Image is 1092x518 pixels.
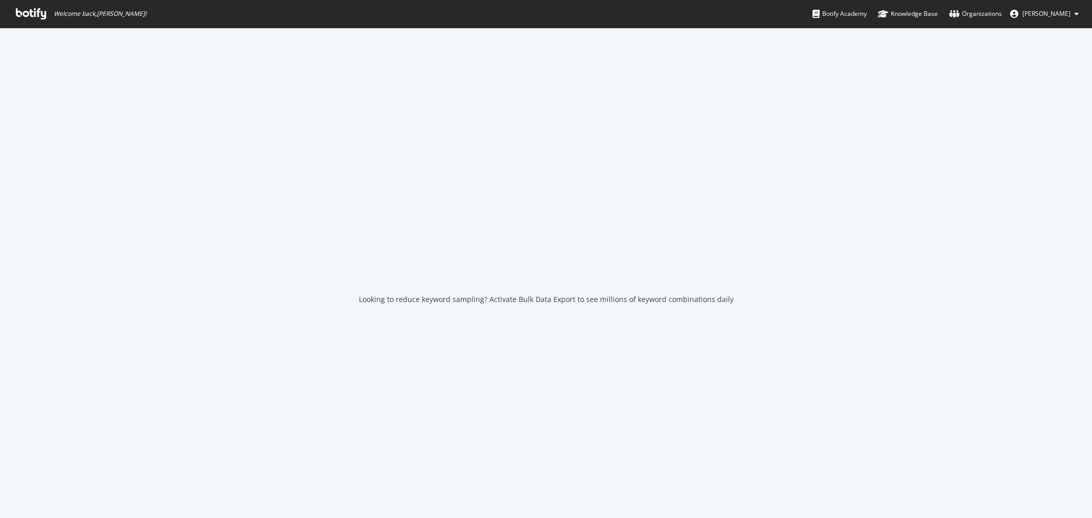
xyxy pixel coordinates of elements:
[1002,6,1087,22] button: [PERSON_NAME]
[359,294,734,305] div: Looking to reduce keyword sampling? Activate Bulk Data Export to see millions of keyword combinat...
[54,10,146,18] span: Welcome back, [PERSON_NAME] !
[878,9,938,19] div: Knowledge Base
[949,9,1002,19] div: Organizations
[1022,9,1070,18] span: Cousseau Victor
[812,9,867,19] div: Botify Academy
[509,241,583,278] div: animation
